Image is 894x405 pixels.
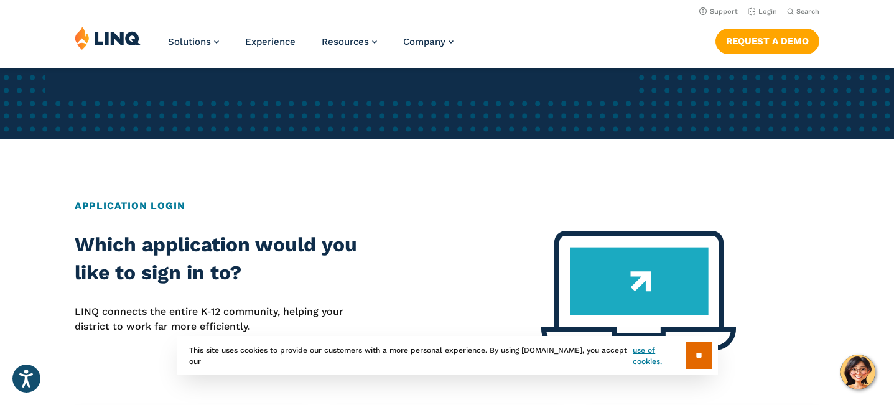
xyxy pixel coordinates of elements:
a: Company [403,36,454,47]
span: Company [403,36,445,47]
a: use of cookies. [633,345,686,367]
nav: Button Navigation [715,26,819,54]
span: Resources [322,36,369,47]
h2: Application Login [75,198,819,213]
a: Resources [322,36,377,47]
button: Hello, have a question? Let’s chat. [840,355,875,389]
h2: Which application would you like to sign in to? [75,231,372,287]
a: Request a Demo [715,29,819,54]
a: Login [748,7,777,16]
span: Search [796,7,819,16]
span: Solutions [168,36,211,47]
a: Support [699,7,738,16]
button: Open Search Bar [787,7,819,16]
div: This site uses cookies to provide our customers with a more personal experience. By using [DOMAIN... [177,336,718,375]
img: LINQ | K‑12 Software [75,26,141,50]
a: Solutions [168,36,219,47]
a: Experience [245,36,296,47]
nav: Primary Navigation [168,26,454,67]
p: LINQ connects the entire K‑12 community, helping your district to work far more efficiently. [75,304,372,335]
